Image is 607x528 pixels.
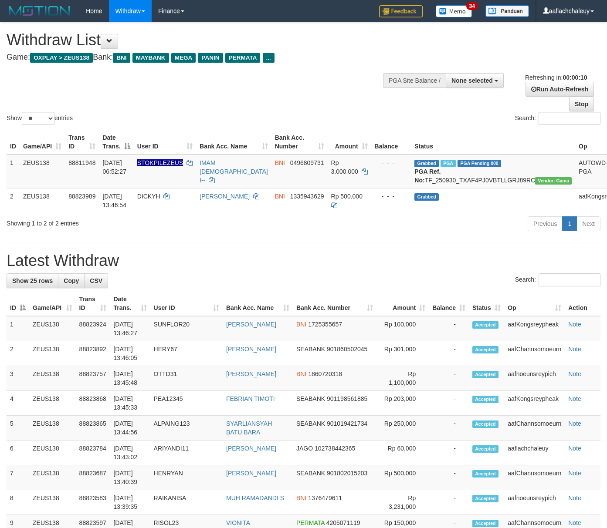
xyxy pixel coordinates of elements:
td: 4 [7,391,29,416]
label: Search: [515,112,600,125]
td: Rp 301,000 [376,341,429,366]
a: Note [568,370,581,377]
h1: Latest Withdraw [7,252,600,269]
td: - [429,416,469,441]
div: - - - [375,192,408,201]
span: PERMATA [225,53,261,63]
span: Copy 4205071119 to clipboard [326,519,360,526]
td: TF_250930_TXAF4PJ0VBTLLGRJ89RC [411,155,575,188]
td: aafKongsreypheak [504,391,565,416]
th: Bank Acc. Name: activate to sort column ascending [196,130,271,155]
a: Run Auto-Refresh [526,82,594,97]
span: SEABANK [296,395,325,402]
td: 88823892 [76,341,110,366]
a: Note [568,445,581,452]
td: Rp 250,000 [376,416,429,441]
th: Balance: activate to sort column ascending [429,291,469,316]
input: Search: [539,273,600,286]
span: SEABANK [296,346,325,353]
span: PANIN [198,53,223,63]
span: ... [263,53,275,63]
td: 88823687 [76,465,110,490]
a: Note [568,494,581,501]
span: [DATE] 06:52:27 [102,159,126,175]
span: Copy 0496809731 to clipboard [290,159,324,166]
td: ZEUS138 [29,391,76,416]
a: FEBRIAN TIMOTI [226,395,275,402]
td: 7 [7,465,29,490]
td: ALPAING123 [150,416,223,441]
td: - [429,316,469,341]
td: aafKongsreypheak [504,316,565,341]
span: Copy 1335943629 to clipboard [290,193,324,200]
a: Note [568,470,581,477]
td: 1 [7,316,29,341]
img: MOTION_logo.png [7,4,73,17]
span: Copy 901860502045 to clipboard [327,346,367,353]
td: ZEUS138 [29,341,76,366]
th: ID: activate to sort column descending [7,291,29,316]
td: Rp 1,100,000 [376,366,429,391]
td: 88823924 [76,316,110,341]
a: MUH RAMADANDI S [226,494,284,501]
span: Accepted [472,520,498,527]
span: Vendor URL: https://trx31.1velocity.biz [535,177,572,185]
td: ZEUS138 [29,316,76,341]
a: SYARLIANSYAH BATU BARA [226,420,272,436]
a: [PERSON_NAME] [226,470,276,477]
span: Accepted [472,346,498,353]
span: 34 [466,2,478,10]
td: aaflachchaleuy [504,441,565,465]
a: Previous [528,216,563,231]
a: [PERSON_NAME] [226,321,276,328]
td: ZEUS138 [29,441,76,465]
td: 88823583 [76,490,110,515]
span: 88823989 [68,193,95,200]
th: Balance [371,130,411,155]
span: PERMATA [296,519,325,526]
th: Status [411,130,575,155]
span: BNI [296,370,306,377]
th: Action [565,291,600,316]
span: OXPLAY > ZEUS138 [30,53,93,63]
td: ZEUS138 [20,188,65,213]
span: BNI [275,193,285,200]
label: Show entries [7,112,73,125]
img: panduan.png [485,5,529,17]
span: MAYBANK [132,53,169,63]
td: [DATE] 13:46:27 [110,316,150,341]
td: HERY67 [150,341,223,366]
td: [DATE] 13:40:39 [110,465,150,490]
a: [PERSON_NAME] [226,370,276,377]
td: ZEUS138 [29,416,76,441]
span: BNI [296,321,306,328]
td: 8 [7,490,29,515]
select: Showentries [22,112,54,125]
span: Rp 3.000.000 [331,159,358,175]
td: - [429,366,469,391]
div: - - - [375,158,408,167]
b: PGA Ref. No: [414,168,441,184]
a: 1 [562,216,577,231]
td: - [429,490,469,515]
th: Status: activate to sort column ascending [469,291,504,316]
span: Copy 1860720318 to clipboard [308,370,342,377]
div: PGA Site Balance / [383,73,446,88]
a: [PERSON_NAME] [226,445,276,452]
span: Copy 102738442365 to clipboard [315,445,355,452]
a: Note [568,395,581,402]
td: ZEUS138 [29,465,76,490]
span: Copy 1725355657 to clipboard [308,321,342,328]
span: Copy 901198561885 to clipboard [327,395,367,402]
span: BNI [113,53,130,63]
th: Game/API: activate to sort column ascending [29,291,76,316]
h1: Withdraw List [7,31,396,49]
span: MEGA [171,53,196,63]
span: Copy 1376479611 to clipboard [308,494,342,501]
td: HENRYAN [150,465,223,490]
td: [DATE] 13:39:35 [110,490,150,515]
div: Showing 1 to 2 of 2 entries [7,215,246,228]
td: 3 [7,366,29,391]
a: IMAM [DEMOGRAPHIC_DATA] I-- [200,159,268,184]
td: [DATE] 13:45:33 [110,391,150,416]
